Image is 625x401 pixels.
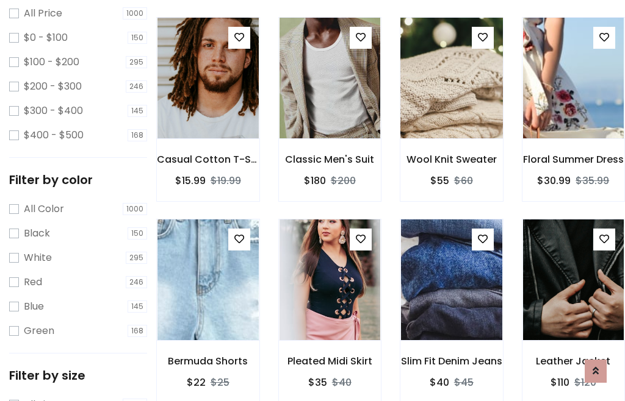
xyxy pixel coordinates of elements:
del: $120 [574,375,596,389]
h5: Filter by color [9,172,147,187]
label: White [24,250,52,265]
h6: Bermuda Shorts [157,355,259,367]
span: 168 [128,325,147,337]
span: 295 [126,56,147,68]
h6: $30.99 [537,175,571,186]
h6: Wool Knit Sweater [400,154,503,165]
label: All Price [24,6,62,21]
h6: Casual Cotton T-Shirt [157,154,259,165]
del: $19.99 [211,174,241,188]
label: $100 - $200 [24,55,79,69]
del: $35.99 [576,174,609,188]
label: $300 - $400 [24,104,83,118]
h6: $15.99 [175,175,206,186]
h6: $35 [308,377,327,388]
label: Green [24,324,54,338]
h6: Classic Men's Suit [279,154,381,165]
span: 295 [126,252,147,264]
h6: Floral Summer Dress [522,154,625,165]
del: $200 [331,174,356,188]
label: Red [24,275,42,289]
span: 150 [128,32,147,44]
span: 150 [128,227,147,240]
h6: $180 [304,175,326,186]
h5: Filter by size [9,368,147,383]
label: Blue [24,299,44,314]
h6: $55 [430,175,449,186]
label: All Color [24,202,64,216]
h6: $40 [430,377,449,388]
del: $40 [332,375,352,389]
label: $200 - $300 [24,79,82,94]
del: $45 [454,375,474,389]
label: $400 - $500 [24,128,84,143]
label: $0 - $100 [24,30,68,45]
del: $60 [454,174,473,188]
del: $25 [211,375,229,389]
h6: $110 [551,377,569,388]
label: Black [24,226,50,241]
h6: Pleated Midi Skirt [279,355,381,367]
span: 1000 [123,203,147,215]
span: 145 [128,300,147,313]
span: 1000 [123,7,147,20]
h6: Slim Fit Denim Jeans [400,355,503,367]
span: 168 [128,129,147,141]
h6: Leather Jacket [522,355,625,367]
span: 246 [126,276,147,288]
h6: $22 [187,377,206,388]
span: 246 [126,80,147,93]
span: 145 [128,105,147,117]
